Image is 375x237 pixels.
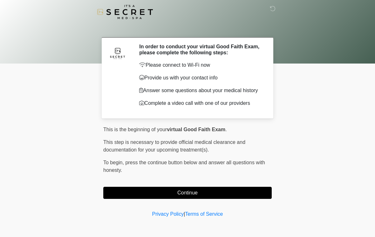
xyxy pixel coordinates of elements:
[103,127,167,132] span: This is the beginning of your
[103,160,265,173] span: press the continue button below and answer all questions with honesty.
[108,44,127,63] img: Agent Avatar
[139,44,262,56] h2: In order to conduct your virtual Good Faith Exam, please complete the following steps:
[185,211,223,217] a: Terms of Service
[139,74,262,82] p: Provide us with your contact info
[103,139,245,152] span: This step is necessary to provide official medical clearance and documentation for your upcoming ...
[103,160,125,165] span: To begin,
[103,187,272,199] button: Continue
[139,87,262,94] p: Answer some questions about your medical history
[184,211,185,217] a: |
[225,127,227,132] span: .
[139,99,262,107] p: Complete a video call with one of our providers
[99,23,276,35] h1: ‎ ‎
[139,61,262,69] p: Please connect to Wi-Fi now
[167,127,225,132] strong: virtual Good Faith Exam
[152,211,184,217] a: Privacy Policy
[97,5,153,19] img: It's A Secret Med Spa Logo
